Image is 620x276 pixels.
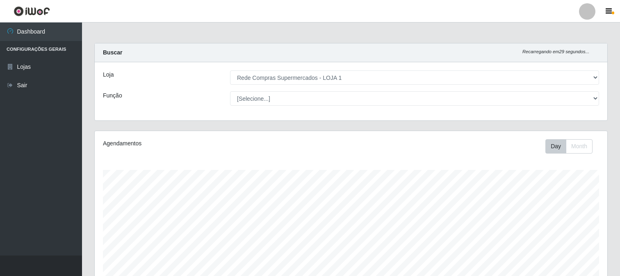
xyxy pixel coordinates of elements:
img: CoreUI Logo [14,6,50,16]
button: Month [566,139,593,154]
div: First group [545,139,593,154]
label: Função [103,91,122,100]
label: Loja [103,70,114,79]
div: Toolbar with button groups [545,139,599,154]
button: Day [545,139,566,154]
strong: Buscar [103,49,122,56]
i: Recarregando em 29 segundos... [522,49,589,54]
div: Agendamentos [103,139,303,148]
